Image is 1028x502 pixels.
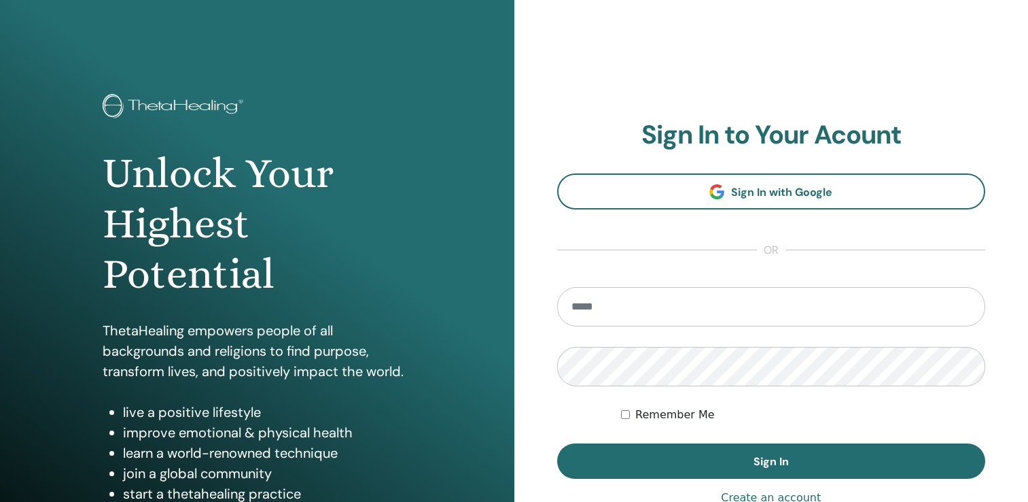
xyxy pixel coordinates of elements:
[123,422,411,443] li: improve emotional & physical health
[557,173,986,210] a: Sign In with Google
[123,402,411,422] li: live a positive lifestyle
[621,407,985,423] div: Keep me authenticated indefinitely or until I manually logout
[103,148,411,300] h1: Unlock Your Highest Potential
[123,463,411,484] li: join a global community
[757,242,785,258] span: or
[754,454,789,469] span: Sign In
[731,185,832,199] span: Sign In with Google
[103,320,411,382] p: ThetaHealing empowers people of all backgrounds and religions to find purpose, transform lives, a...
[635,407,715,423] label: Remember Me
[557,120,986,151] h2: Sign In to Your Acount
[557,444,986,479] button: Sign In
[123,443,411,463] li: learn a world-renowned technique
